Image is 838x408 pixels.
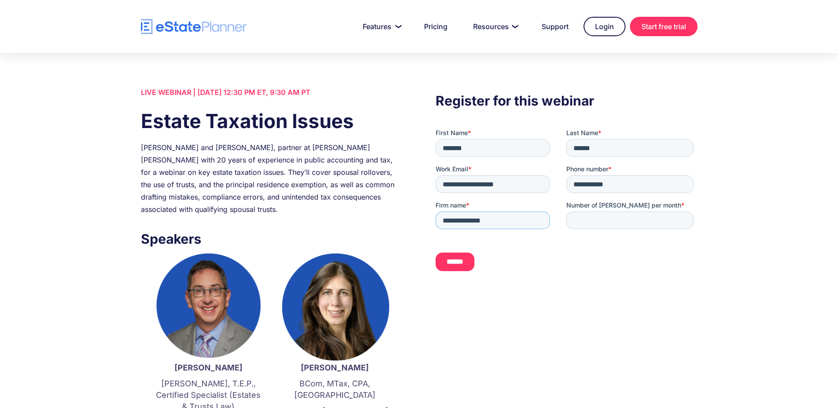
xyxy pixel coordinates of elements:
a: Login [584,17,626,36]
div: [PERSON_NAME] and [PERSON_NAME], partner at [PERSON_NAME] [PERSON_NAME] with 20 years of experien... [141,141,402,215]
strong: [PERSON_NAME] [174,363,243,372]
a: home [141,19,247,34]
iframe: Form 0 [436,128,697,279]
a: Resources [463,18,527,35]
a: Features [352,18,409,35]
a: Start free trial [630,17,698,36]
h3: Speakers [141,229,402,249]
p: BCom, MTax, CPA, [GEOGRAPHIC_DATA] [281,378,389,401]
a: Pricing [413,18,458,35]
h3: Register for this webinar [436,91,697,111]
a: Support [531,18,579,35]
h1: Estate Taxation Issues [141,107,402,135]
div: LIVE WEBINAR | [DATE] 12:30 PM ET, 9:30 AM PT [141,86,402,98]
strong: [PERSON_NAME] [301,363,369,372]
